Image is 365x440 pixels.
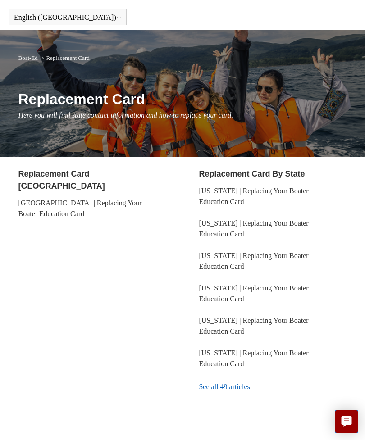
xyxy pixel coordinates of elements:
[39,54,90,61] li: Replacement Card
[199,375,347,399] a: See all 49 articles
[199,284,308,303] a: [US_STATE] | Replacing Your Boater Education Card
[335,410,358,433] button: Live chat
[199,349,308,367] a: [US_STATE] | Replacing Your Boater Education Card
[199,219,308,238] a: [US_STATE] | Replacing Your Boater Education Card
[14,14,122,22] button: English ([GEOGRAPHIC_DATA])
[199,169,305,178] a: Replacement Card By State
[18,110,347,121] p: Here you will find state contact information and how to replace your card.
[199,252,308,270] a: [US_STATE] | Replacing Your Boater Education Card
[18,88,347,110] h1: Replacement Card
[199,187,308,205] a: [US_STATE] | Replacing Your Boater Education Card
[18,199,142,218] a: [GEOGRAPHIC_DATA] | Replacing Your Boater Education Card
[18,169,105,191] a: Replacement Card [GEOGRAPHIC_DATA]
[199,317,308,335] a: [US_STATE] | Replacing Your Boater Education Card
[18,54,40,61] li: Boat-Ed
[18,54,38,61] a: Boat-Ed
